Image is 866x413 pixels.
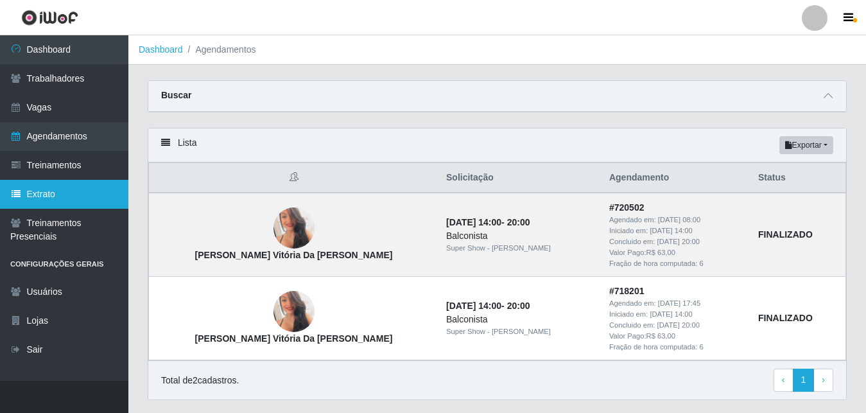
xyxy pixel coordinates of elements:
[438,163,602,193] th: Solicitação
[609,286,645,296] strong: # 718201
[161,374,239,387] p: Total de 2 cadastros.
[782,374,785,385] span: ‹
[183,43,256,57] li: Agendamentos
[602,163,750,193] th: Agendamento
[446,217,501,227] time: [DATE] 14:00
[650,227,692,234] time: [DATE] 14:00
[507,217,530,227] time: 20:00
[657,321,700,329] time: [DATE] 20:00
[446,313,594,326] div: Balconista
[774,369,833,392] nav: pagination
[161,90,191,100] strong: Buscar
[609,298,743,309] div: Agendado em:
[446,217,530,227] strong: -
[609,202,645,213] strong: # 720502
[658,299,700,307] time: [DATE] 17:45
[774,369,793,392] a: Previous
[273,283,315,340] img: Ana Vitória Da Silva Lucena
[195,333,393,344] strong: [PERSON_NAME] Vitória Da [PERSON_NAME]
[657,238,700,245] time: [DATE] 20:00
[793,369,815,392] a: 1
[609,320,743,331] div: Concluido em:
[779,136,833,154] button: Exportar
[609,309,743,320] div: Iniciado em:
[128,35,866,65] nav: breadcrumb
[446,243,594,254] div: Super Show - [PERSON_NAME]
[609,258,743,269] div: Fração de hora computada: 6
[813,369,833,392] a: Next
[446,301,530,311] strong: -
[21,10,78,26] img: CoreUI Logo
[148,128,846,163] div: Lista
[822,374,825,385] span: ›
[507,301,530,311] time: 20:00
[609,331,743,342] div: Valor Pago: R$ 63,00
[446,229,594,243] div: Balconista
[609,236,743,247] div: Concluido em:
[609,342,743,353] div: Fração de hora computada: 6
[609,247,743,258] div: Valor Pago: R$ 63,00
[609,215,743,225] div: Agendado em:
[273,199,315,257] img: Ana Vitória Da Silva Lucena
[446,326,594,337] div: Super Show - [PERSON_NAME]
[446,301,501,311] time: [DATE] 14:00
[650,310,692,318] time: [DATE] 14:00
[195,250,393,260] strong: [PERSON_NAME] Vitória Da [PERSON_NAME]
[758,313,813,323] strong: FINALIZADO
[750,163,845,193] th: Status
[139,44,183,55] a: Dashboard
[609,225,743,236] div: Iniciado em:
[658,216,700,224] time: [DATE] 08:00
[758,229,813,240] strong: FINALIZADO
